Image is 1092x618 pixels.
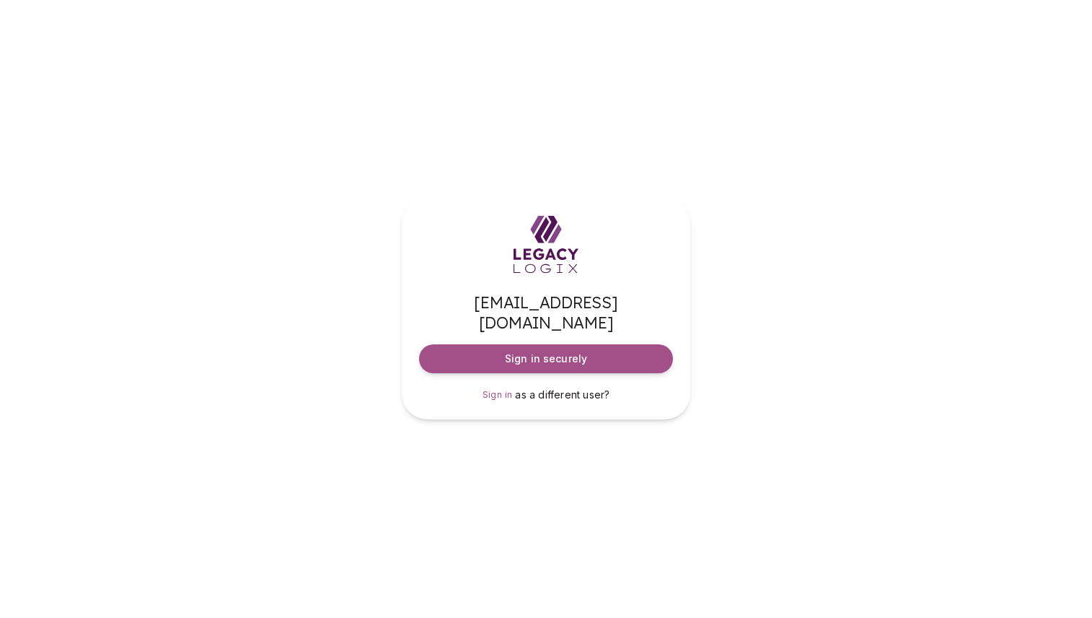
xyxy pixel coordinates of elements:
[419,344,673,373] button: Sign in securely
[515,388,609,401] span: as a different user?
[505,352,587,366] span: Sign in securely
[483,389,513,400] span: Sign in
[419,292,673,333] span: [EMAIL_ADDRESS][DOMAIN_NAME]
[483,388,513,402] a: Sign in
